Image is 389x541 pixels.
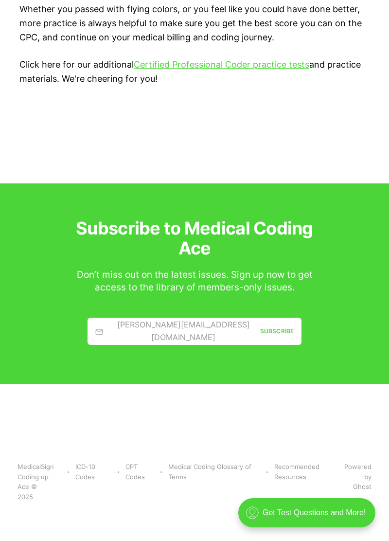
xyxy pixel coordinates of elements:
div: Don’t miss out on the latest issues. Sign up now to get access to the library of members-only iss... [68,269,321,294]
a: Sign up [41,462,61,482]
a: Powered by Ghost [344,463,371,491]
a: Recommended Resources [274,462,344,482]
p: Click here for our additional and practice materials. We're cheering for you! [19,58,370,86]
a: Medical Coding Glossary of Terms [168,462,260,482]
div: Subscribe [260,326,294,336]
a: ICD-10 Codes [75,462,111,482]
iframe: portal-trigger [230,493,389,541]
a: Certified Professional Coder practice tests [134,59,309,70]
div: [PERSON_NAME][EMAIL_ADDRESS][DOMAIN_NAME] [95,319,260,343]
a: [PERSON_NAME][EMAIL_ADDRESS][DOMAIN_NAME] Subscribe [88,318,301,345]
a: CPT Codes [125,462,154,482]
div: Medical Coding Ace © 2025 [18,462,41,502]
p: Whether you passed with flying colors, or you feel like you could have done better, more practice... [19,2,370,44]
h3: Subscribe to Medical Coding Ace [68,218,321,259]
